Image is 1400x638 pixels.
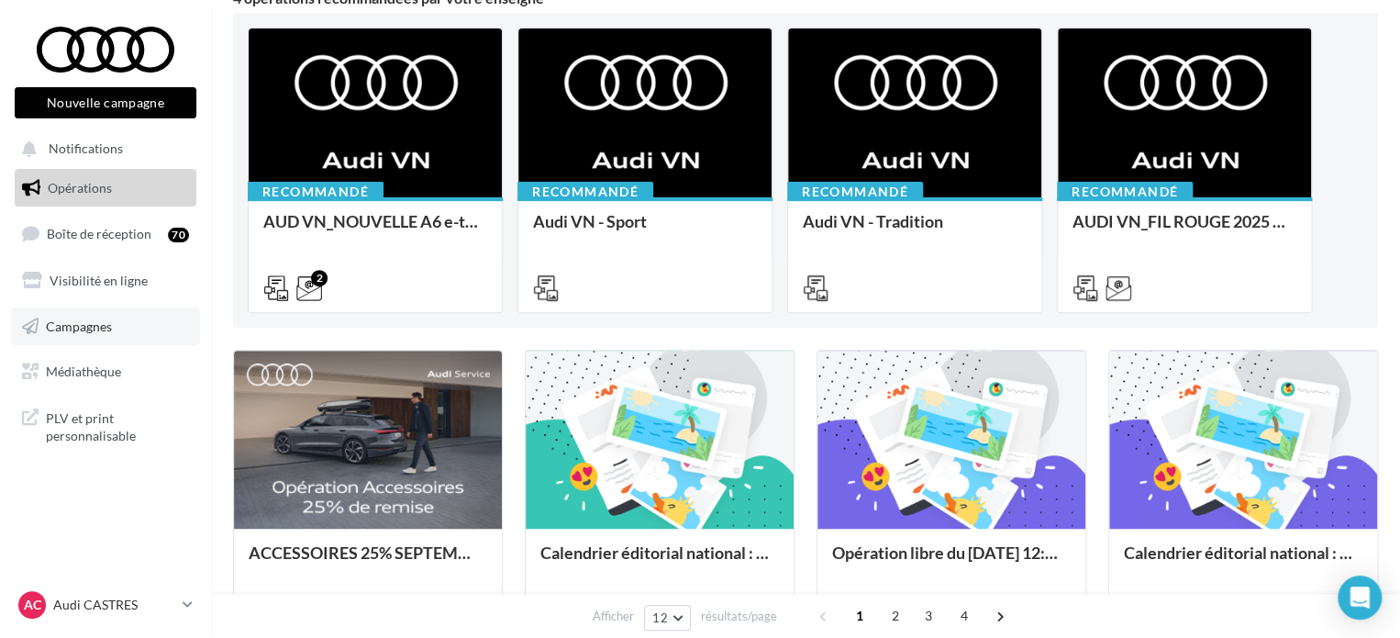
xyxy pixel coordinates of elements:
div: Recommandé [787,182,923,202]
div: Calendrier éditorial national : semaine du 25.08 au 31.08 [1124,543,1362,580]
span: Afficher [593,608,634,625]
a: AC Audi CASTRES [15,588,196,622]
div: Open Intercom Messenger [1338,576,1382,620]
a: Opérations [11,169,200,207]
a: Campagnes [11,308,200,346]
button: Nouvelle campagne [15,87,196,118]
div: AUDI VN_FIL ROUGE 2025 - A1, Q2, Q3, Q5 et Q4 e-tron [1072,212,1296,249]
span: 3 [914,601,943,631]
span: Visibilité en ligne [50,273,148,288]
span: 4 [950,601,979,631]
span: Opérations [48,180,112,196]
span: Notifications [49,141,123,157]
span: 1 [845,601,874,631]
span: Campagnes [46,318,112,333]
a: Médiathèque [11,353,200,391]
div: Audi VN - Tradition [803,212,1027,249]
div: Recommandé [517,182,653,202]
div: 2 [311,270,328,286]
a: Visibilité en ligne [11,262,200,300]
span: AC [24,596,41,614]
span: résultats/page [701,608,777,625]
span: 12 [652,610,668,625]
div: 70 [168,228,189,242]
a: PLV et print personnalisable [11,398,200,453]
span: Boîte de réception [47,226,151,241]
div: AUD VN_NOUVELLE A6 e-tron [263,212,487,249]
div: Opération libre du [DATE] 12:06 [832,543,1071,580]
div: Recommandé [1057,182,1193,202]
button: 12 [644,605,691,631]
div: Recommandé [248,182,383,202]
span: PLV et print personnalisable [46,406,189,445]
p: Audi CASTRES [53,596,175,614]
span: 2 [881,601,910,631]
span: Médiathèque [46,364,121,379]
div: Calendrier éditorial national : du 02.09 au 03.09 [540,543,779,580]
div: ACCESSOIRES 25% SEPTEMBRE - AUDI SERVICE [249,543,487,580]
div: Audi VN - Sport [533,212,757,249]
a: Boîte de réception70 [11,214,200,253]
